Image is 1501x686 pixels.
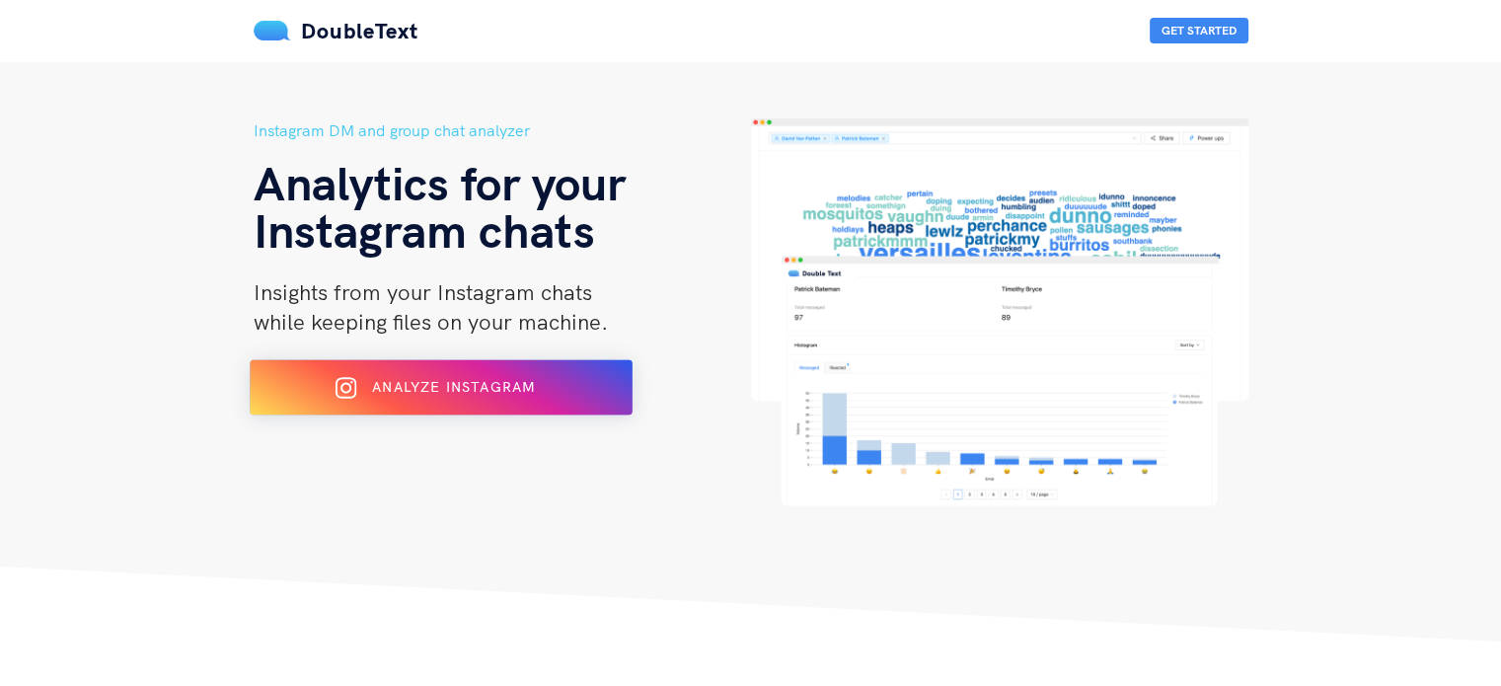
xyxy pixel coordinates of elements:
[254,17,418,44] a: DoubleText
[751,118,1248,506] img: hero
[254,118,751,143] h5: Instagram DM and group chat analyzer
[254,21,291,40] img: mS3x8y1f88AAAAABJRU5ErkJggg==
[254,308,608,336] span: while keeping files on your machine.
[1150,18,1248,43] button: Get Started
[250,360,633,416] button: Analyze Instagram
[254,153,626,212] span: Analytics for your
[301,17,418,44] span: DoubleText
[254,278,592,306] span: Insights from your Instagram chats
[372,378,535,396] span: Analyze Instagram
[254,200,595,260] span: Instagram chats
[254,386,629,404] a: Analyze Instagram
